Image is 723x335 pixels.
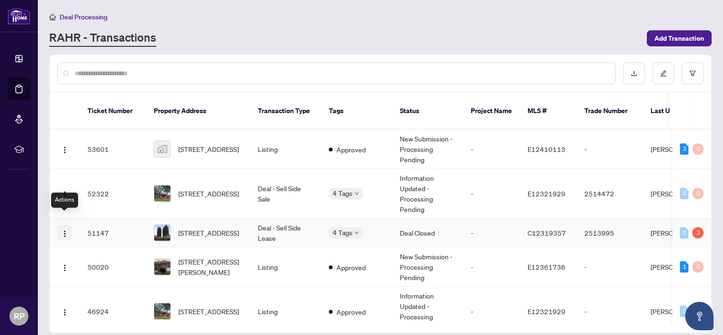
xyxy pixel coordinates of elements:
[463,93,520,130] th: Project Name
[623,62,645,84] button: download
[80,130,146,169] td: 53601
[250,219,321,247] td: Deal - Sell Side Lease
[528,307,565,316] span: E12321929
[178,188,239,199] span: [STREET_ADDRESS]
[146,93,250,130] th: Property Address
[61,230,69,238] img: Logo
[392,247,463,287] td: New Submission - Processing Pending
[577,130,643,169] td: -
[577,93,643,130] th: Trade Number
[660,70,667,77] span: edit
[680,188,688,199] div: 0
[14,309,25,323] span: RP
[354,191,359,196] span: down
[154,259,170,275] img: thumbnail-img
[250,130,321,169] td: Listing
[692,188,704,199] div: 0
[333,227,353,238] span: 4 Tags
[643,247,714,287] td: [PERSON_NAME]
[692,261,704,273] div: 0
[354,230,359,235] span: down
[577,219,643,247] td: 2513995
[250,169,321,219] td: Deal - Sell Side Sale
[692,227,704,238] div: 3
[643,130,714,169] td: [PERSON_NAME]
[321,93,392,130] th: Tags
[8,7,30,25] img: logo
[57,304,72,319] button: Logo
[680,143,688,155] div: 3
[336,307,366,317] span: Approved
[682,62,704,84] button: filter
[154,303,170,319] img: thumbnail-img
[692,143,704,155] div: 0
[61,264,69,272] img: Logo
[61,191,69,198] img: Logo
[154,225,170,241] img: thumbnail-img
[61,309,69,316] img: Logo
[577,247,643,287] td: -
[333,188,353,199] span: 4 Tags
[178,228,239,238] span: [STREET_ADDRESS]
[57,141,72,157] button: Logo
[250,247,321,287] td: Listing
[680,306,688,317] div: 0
[520,93,577,130] th: MLS #
[154,141,170,157] img: thumbnail-img
[336,144,366,155] span: Approved
[392,219,463,247] td: Deal Closed
[80,219,146,247] td: 51147
[463,169,520,219] td: -
[57,259,72,274] button: Logo
[647,30,712,46] button: Add Transaction
[250,93,321,130] th: Transaction Type
[643,219,714,247] td: [PERSON_NAME]
[57,186,72,201] button: Logo
[80,247,146,287] td: 50020
[392,169,463,219] td: Information Updated - Processing Pending
[463,247,520,287] td: -
[57,225,72,240] button: Logo
[51,193,78,208] div: Actions
[643,93,714,130] th: Last Updated By
[60,13,107,21] span: Deal Processing
[392,93,463,130] th: Status
[654,31,704,46] span: Add Transaction
[631,70,637,77] span: download
[178,256,243,277] span: [STREET_ADDRESS][PERSON_NAME]
[463,130,520,169] td: -
[178,306,239,317] span: [STREET_ADDRESS]
[528,229,566,237] span: C12319357
[178,144,239,154] span: [STREET_ADDRESS]
[643,169,714,219] td: [PERSON_NAME]
[689,70,696,77] span: filter
[49,14,56,20] span: home
[680,227,688,238] div: 0
[61,146,69,154] img: Logo
[154,185,170,202] img: thumbnail-img
[49,30,156,47] a: RAHR - Transactions
[336,262,366,273] span: Approved
[680,261,688,273] div: 1
[685,302,714,330] button: Open asap
[392,130,463,169] td: New Submission - Processing Pending
[463,219,520,247] td: -
[528,263,565,271] span: E12361736
[528,189,565,198] span: E12321929
[80,93,146,130] th: Ticket Number
[652,62,674,84] button: edit
[80,169,146,219] td: 52322
[577,169,643,219] td: 2514472
[528,145,565,153] span: E12410113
